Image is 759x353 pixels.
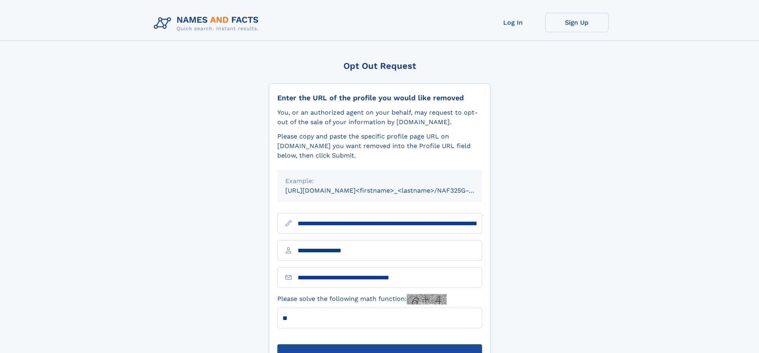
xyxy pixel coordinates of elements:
[285,187,497,194] small: [URL][DOMAIN_NAME]<firstname>_<lastname>/NAF325G-xxxxxxxx
[277,132,482,160] div: Please copy and paste the specific profile page URL on [DOMAIN_NAME] you want removed into the Pr...
[151,13,265,34] img: Logo Names and Facts
[269,61,490,71] div: Opt Out Request
[277,94,482,102] div: Enter the URL of the profile you would like removed
[481,13,545,32] a: Log In
[545,13,609,32] a: Sign Up
[277,108,482,127] div: You, or an authorized agent on your behalf, may request to opt-out of the sale of your informatio...
[285,176,474,186] div: Example:
[277,294,447,304] label: Please solve the following math function:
